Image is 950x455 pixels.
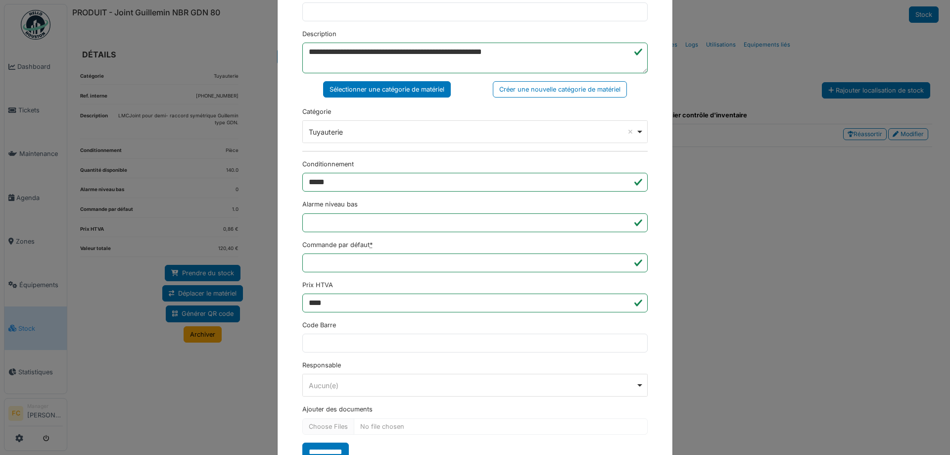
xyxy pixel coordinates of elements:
label: Catégorie [302,107,331,116]
label: Prix HTVA [302,280,333,290]
div: Aucun(e) [309,380,636,391]
label: Description [302,29,336,39]
label: Conditionnement [302,159,354,169]
label: Code Barre [302,320,336,330]
label: Alarme niveau bas [302,200,358,209]
label: Commande par défaut [302,240,373,250]
label: Responsable [302,360,341,370]
div: Sélectionner une catégorie de matériel [323,81,451,98]
div: Créer une nouvelle catégorie de matériel [493,81,627,98]
abbr: Requis [370,241,373,249]
button: Remove item: '584' [625,127,635,137]
div: Tuyauterie [309,127,636,137]
label: Ajouter des documents [302,404,373,414]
